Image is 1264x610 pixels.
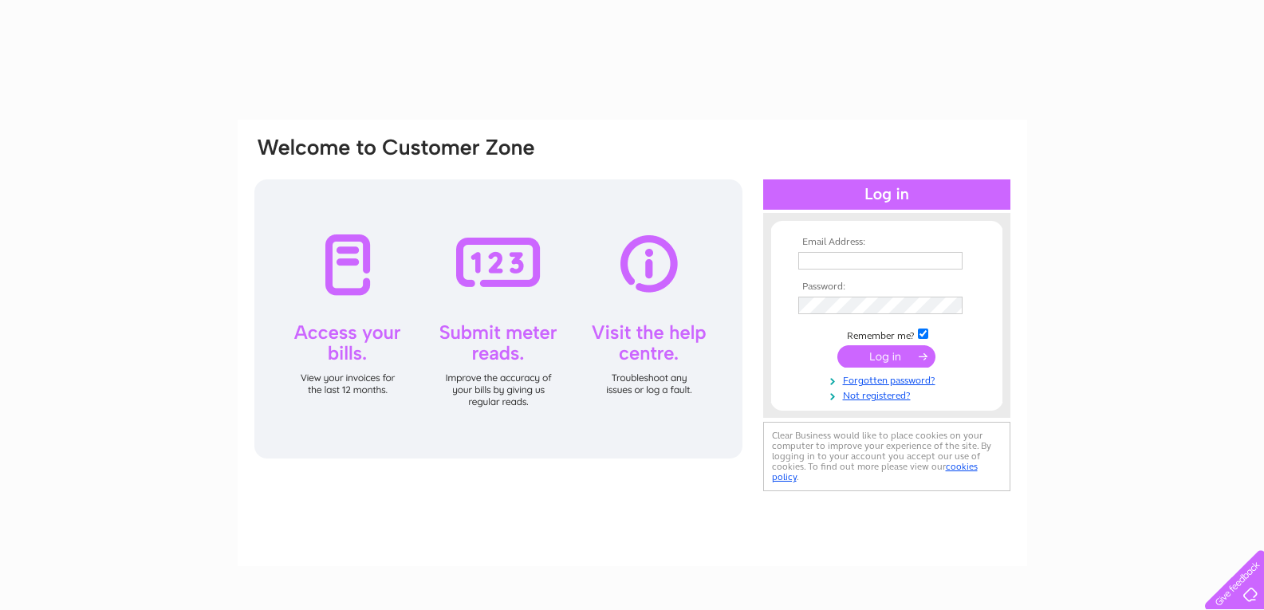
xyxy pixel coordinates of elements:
th: Email Address: [794,237,979,248]
div: Clear Business would like to place cookies on your computer to improve your experience of the sit... [763,422,1010,491]
a: Not registered? [798,387,979,402]
input: Submit [837,345,935,368]
th: Password: [794,281,979,293]
td: Remember me? [794,326,979,342]
a: Forgotten password? [798,372,979,387]
a: cookies policy [772,461,978,482]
